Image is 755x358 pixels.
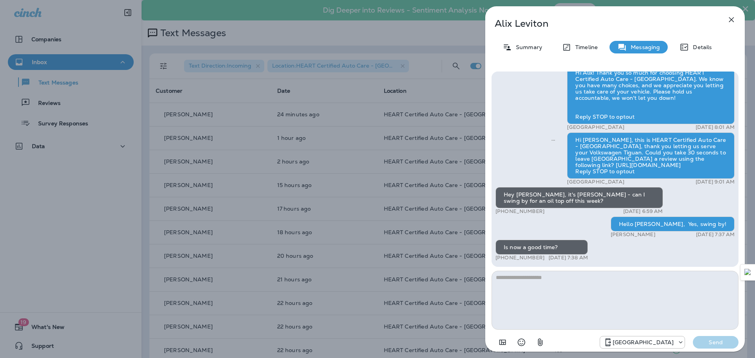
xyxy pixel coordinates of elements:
div: Is now a good time? [495,240,588,255]
div: +1 (847) 262-3704 [600,338,685,347]
div: Hi Alix! Thank you so much for choosing HEART Certified Auto Care - [GEOGRAPHIC_DATA]. We know yo... [567,65,735,124]
p: Messaging [627,44,660,50]
p: Details [689,44,712,50]
div: Hello [PERSON_NAME], Yes, swing by! [611,217,735,231]
p: [GEOGRAPHIC_DATA] [613,339,674,345]
button: Add in a premade template [495,334,510,350]
p: [PHONE_NUMBER] [495,255,545,261]
p: [DATE] 8:01 AM [696,124,735,130]
p: Timeline [571,44,598,50]
p: [DATE] 9:01 AM [696,179,735,185]
p: [PERSON_NAME] [611,231,656,238]
img: Detect Auto [744,269,751,276]
p: [DATE] 7:38 AM [549,255,588,261]
p: [GEOGRAPHIC_DATA] [567,179,624,185]
p: [DATE] 6:59 AM [623,208,663,215]
button: Select an emoji [514,334,529,350]
div: Hi [PERSON_NAME], this is HEART Certified Auto Care - [GEOGRAPHIC_DATA], thank you letting us ser... [567,132,735,179]
p: Alix Leviton [495,18,709,29]
span: Sent [551,136,555,143]
p: [PHONE_NUMBER] [495,208,545,215]
div: Hey [PERSON_NAME], it's [PERSON_NAME] - can I swing by for an oil top off this week? [495,187,663,208]
p: [GEOGRAPHIC_DATA] [567,124,624,130]
p: [DATE] 7:37 AM [696,231,735,238]
p: Summary [512,44,542,50]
